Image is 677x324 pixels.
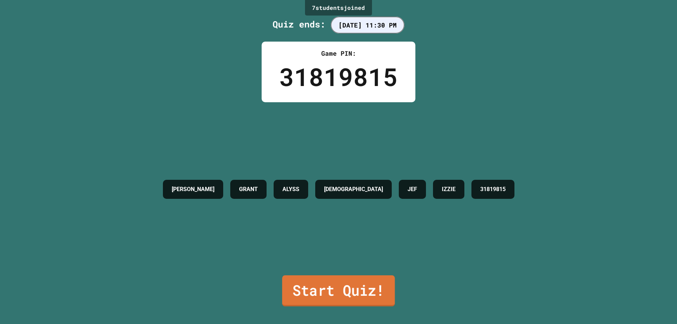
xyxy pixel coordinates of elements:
[408,185,417,194] h4: JEF
[282,185,299,194] h4: ALYSS
[279,58,398,95] div: 31819815
[282,275,395,306] a: Start Quiz!
[442,185,456,194] h4: IZZIE
[273,18,404,31] div: Quiz ends:
[172,185,214,194] h4: [PERSON_NAME]
[279,49,398,58] div: Game PIN:
[331,17,404,33] span: [DATE] 11:30 PM
[480,185,506,194] h4: 31819815
[324,185,383,194] h4: [DEMOGRAPHIC_DATA]
[239,185,258,194] h4: GRANT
